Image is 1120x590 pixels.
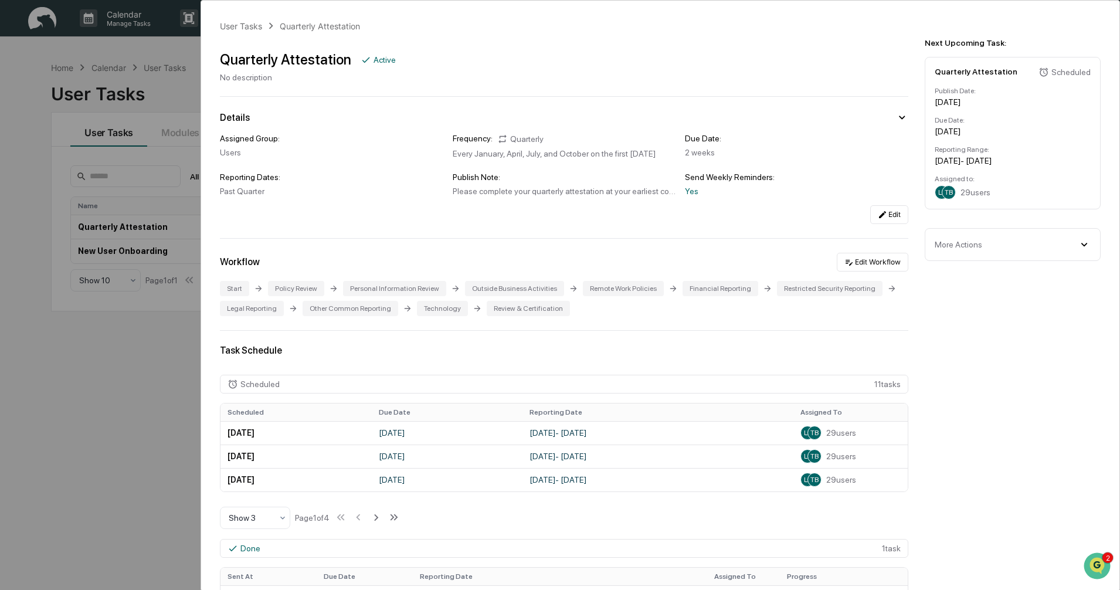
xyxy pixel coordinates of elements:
[220,301,284,316] div: Legal Reporting
[804,429,812,437] span: LR
[707,568,780,585] th: Assigned To
[826,452,856,461] span: 29 users
[374,55,396,65] div: Active
[453,134,493,144] div: Frequency:
[53,90,192,101] div: Start new chat
[522,403,793,421] th: Reporting Date
[935,175,1091,183] div: Assigned to:
[23,240,76,252] span: Preclearance
[240,544,260,553] div: Done
[372,421,523,445] td: [DATE]
[465,281,564,296] div: Outside Business Activities
[793,403,908,421] th: Assigned To
[343,281,446,296] div: Personal Information Review
[97,160,101,169] span: •
[240,379,280,389] div: Scheduled
[487,301,570,316] div: Review & Certification
[220,568,317,585] th: Sent At
[104,191,128,201] span: [DATE]
[220,134,443,143] div: Assigned Group:
[522,445,793,468] td: [DATE] - [DATE]
[36,160,95,169] span: [PERSON_NAME]
[685,148,908,157] div: 2 weeks
[870,205,908,224] button: Edit
[810,452,819,460] span: TB
[220,403,372,421] th: Scheduled
[7,257,79,279] a: 🔎Data Lookup
[220,345,908,356] div: Task Schedule
[317,568,413,585] th: Due Date
[685,134,908,143] div: Due Date:
[453,149,676,158] div: Every January, April, July, and October on the first [DATE]
[12,241,21,250] div: 🖐️
[810,476,819,484] span: TB
[935,145,1091,154] div: Reporting Range:
[220,468,372,491] td: [DATE]
[220,172,443,182] div: Reporting Dates:
[837,253,908,272] button: Edit Workflow
[522,468,793,491] td: [DATE] - [DATE]
[220,148,443,157] div: Users
[303,301,398,316] div: Other Common Reporting
[12,263,21,273] div: 🔎
[683,281,758,296] div: Financial Reporting
[12,25,213,43] p: How can we help?
[1051,67,1091,77] div: Scheduled
[199,93,213,107] button: Start new chat
[295,513,330,523] div: Page 1 of 4
[935,67,1017,76] div: Quarterly Attestation
[220,256,260,267] div: Workflow
[925,38,1101,48] div: Next Upcoming Task:
[777,281,883,296] div: Restricted Security Reporting
[372,445,523,468] td: [DATE]
[804,476,812,484] span: LR
[117,291,142,300] span: Pylon
[220,73,396,82] div: No description
[961,188,990,197] span: 29 users
[30,53,194,66] input: Clear
[280,21,360,31] div: Quarterly Attestation
[182,128,213,142] button: See all
[12,148,30,167] img: Jack Rasmussen
[453,187,676,196] div: Please complete your quarterly attestation at your earliest convenience. Reach out to the complia...
[83,290,142,300] a: Powered byPylon
[53,101,161,111] div: We're available if you need us!
[453,172,676,182] div: Publish Note:
[804,452,812,460] span: LR
[23,262,74,274] span: Data Lookup
[935,116,1091,124] div: Due Date:
[220,112,250,123] div: Details
[268,281,324,296] div: Policy Review
[938,188,946,196] span: LR
[522,421,793,445] td: [DATE] - [DATE]
[417,301,468,316] div: Technology
[220,21,262,31] div: User Tasks
[220,421,372,445] td: [DATE]
[935,87,1091,95] div: Publish Date:
[220,51,351,68] div: Quarterly Attestation
[935,156,1091,165] div: [DATE] - [DATE]
[36,191,95,201] span: [PERSON_NAME]
[413,568,707,585] th: Reporting Date
[7,235,80,256] a: 🖐️Preclearance
[685,187,908,196] div: Yes
[935,127,1091,136] div: [DATE]
[23,192,33,201] img: 1746055101610-c473b297-6a78-478c-a979-82029cc54cd1
[85,241,94,250] div: 🗄️
[97,191,101,201] span: •
[1082,551,1114,583] iframe: Open customer support
[810,429,819,437] span: TB
[826,475,856,484] span: 29 users
[935,240,982,249] div: More Actions
[685,172,908,182] div: Send Weekly Reminders:
[220,445,372,468] td: [DATE]
[945,188,953,196] span: TB
[780,568,853,585] th: Progress
[12,180,30,199] img: Jack Rasmussen
[497,134,544,144] div: Quarterly
[220,281,249,296] div: Start
[220,539,908,558] div: 1 task
[12,130,75,140] div: Past conversations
